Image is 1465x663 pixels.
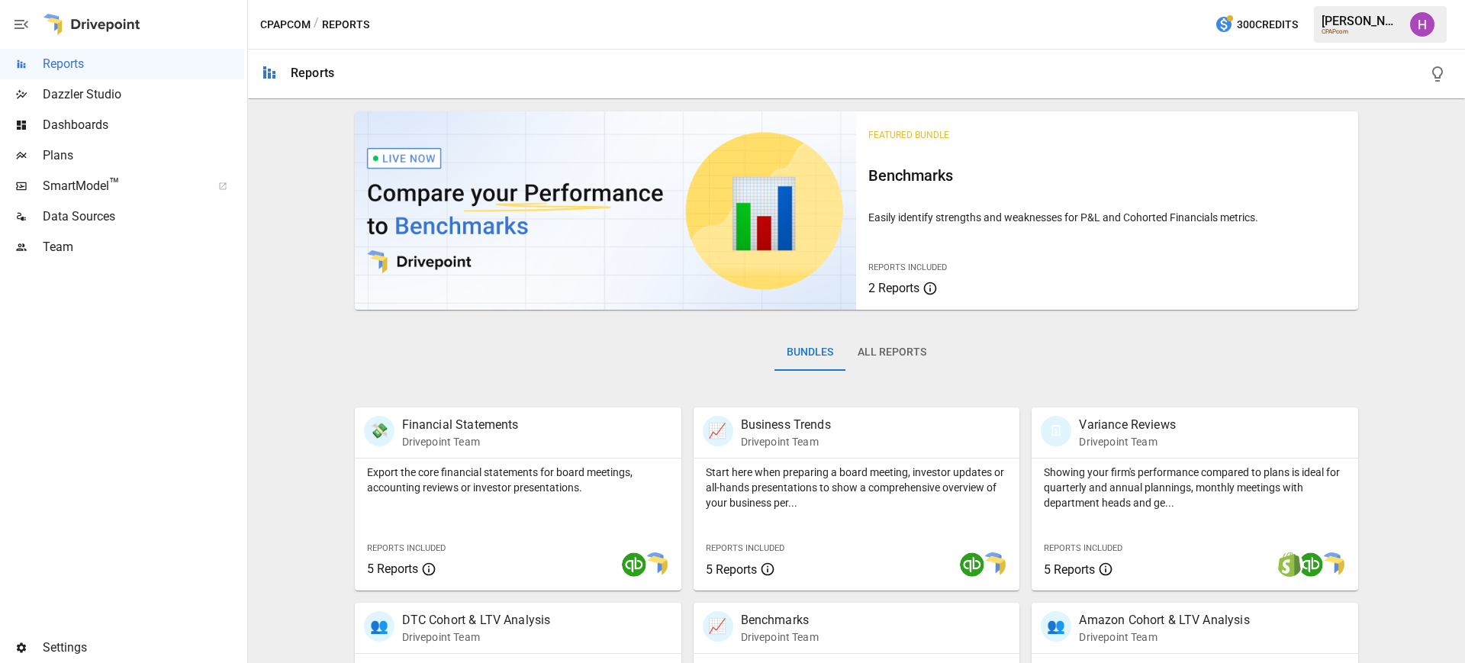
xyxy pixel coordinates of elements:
span: ™ [109,175,120,194]
div: 👥 [364,611,394,642]
span: 5 Reports [706,562,757,577]
span: Team [43,238,244,256]
button: CPAPcom [260,15,311,34]
button: Bundles [774,334,845,371]
span: Data Sources [43,208,244,226]
img: shopify [1277,552,1302,577]
span: Dashboards [43,116,244,134]
p: DTC Cohort & LTV Analysis [402,611,551,629]
p: Drivepoint Team [402,629,551,645]
p: Showing your firm's performance compared to plans is ideal for quarterly and annual plannings, mo... [1044,465,1346,510]
span: Reports [43,55,244,73]
p: Drivepoint Team [741,629,819,645]
div: 👥 [1041,611,1071,642]
span: 5 Reports [1044,562,1095,577]
div: 📈 [703,611,733,642]
img: quickbooks [960,552,984,577]
img: quickbooks [622,552,646,577]
span: Plans [43,146,244,165]
img: smart model [981,552,1006,577]
p: Easily identify strengths and weaknesses for P&L and Cohorted Financials metrics. [868,210,1346,225]
div: Reports [291,66,334,80]
div: [PERSON_NAME] [1322,14,1401,28]
p: Export the core financial statements for board meetings, accounting reviews or investor presentat... [367,465,669,495]
p: Benchmarks [741,611,819,629]
div: 🗓 [1041,416,1071,446]
span: Reports Included [1044,543,1122,553]
span: SmartModel [43,177,201,195]
p: Variance Reviews [1079,416,1175,434]
span: 2 Reports [868,281,919,295]
button: All Reports [845,334,939,371]
span: Reports Included [706,543,784,553]
button: Harry Antonio [1401,3,1444,46]
img: Harry Antonio [1410,12,1434,37]
p: Start here when preparing a board meeting, investor updates or all-hands presentations to show a ... [706,465,1008,510]
div: 💸 [364,416,394,446]
span: 5 Reports [367,562,418,576]
p: Amazon Cohort & LTV Analysis [1079,611,1249,629]
img: smart model [643,552,668,577]
p: Drivepoint Team [741,434,831,449]
div: / [314,15,319,34]
p: Financial Statements [402,416,519,434]
p: Drivepoint Team [1079,629,1249,645]
span: Reports Included [367,543,446,553]
img: quickbooks [1299,552,1323,577]
span: Dazzler Studio [43,85,244,104]
p: Business Trends [741,416,831,434]
p: Drivepoint Team [402,434,519,449]
span: Reports Included [868,262,947,272]
h6: Benchmarks [868,163,1346,188]
span: Settings [43,639,244,657]
img: video thumbnail [355,111,857,310]
span: Featured Bundle [868,130,949,140]
img: smart model [1320,552,1344,577]
div: CPAPcom [1322,28,1401,35]
p: Drivepoint Team [1079,434,1175,449]
div: 📈 [703,416,733,446]
button: 300Credits [1209,11,1304,39]
span: 300 Credits [1237,15,1298,34]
